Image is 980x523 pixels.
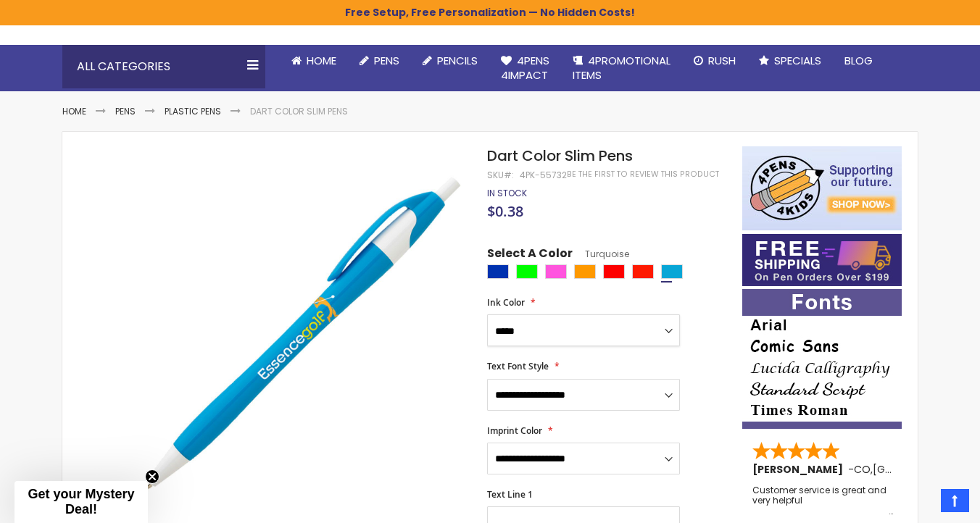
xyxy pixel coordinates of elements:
[708,53,736,68] span: Rush
[307,53,336,68] span: Home
[573,53,670,83] span: 4PROMOTIONAL ITEMS
[374,53,399,68] span: Pens
[489,45,561,92] a: 4Pens4impact
[437,53,478,68] span: Pencils
[574,264,596,279] div: Orange
[848,462,979,477] span: - ,
[501,53,549,83] span: 4Pens 4impact
[62,105,86,117] a: Home
[567,169,719,180] a: Be the first to review this product
[62,45,265,88] div: All Categories
[487,246,573,265] span: Select A Color
[411,45,489,77] a: Pencils
[487,264,509,279] div: Blue
[516,264,538,279] div: Lime Green
[774,53,821,68] span: Specials
[752,462,848,477] span: [PERSON_NAME]
[487,188,527,199] div: Availability
[348,45,411,77] a: Pens
[573,248,629,260] span: Turquoise
[28,487,134,516] span: Get your Mystery Deal!
[487,360,549,372] span: Text Font Style
[632,264,654,279] div: Bright Red
[742,146,902,230] img: 4pens 4 kids
[844,53,873,68] span: Blog
[487,146,633,166] span: Dart Color Slim Pens
[487,488,533,501] span: Text Line 1
[661,264,683,279] div: Turquoise
[487,169,514,181] strong: SKU
[145,469,159,484] button: Close teaser
[833,45,884,77] a: Blog
[873,462,979,477] span: [GEOGRAPHIC_DATA]
[520,170,567,181] div: 4pk-55732
[747,45,833,77] a: Specials
[280,45,348,77] a: Home
[487,187,527,199] span: In stock
[752,485,893,516] div: Customer service is great and very helpful
[14,481,148,523] div: Get your Mystery Deal!Close teaser
[487,296,525,309] span: Ink Color
[603,264,625,279] div: Red
[742,234,902,286] img: Free shipping on orders over $199
[860,484,980,523] iframe: Google Customer Reviews
[545,264,567,279] div: Pink
[742,289,902,429] img: font-personalization-examples
[487,201,523,221] span: $0.38
[682,45,747,77] a: Rush
[250,106,348,117] li: Dart Color Slim Pens
[487,424,542,437] span: Imprint Color
[165,105,221,117] a: Plastic Pens
[115,105,136,117] a: Pens
[136,167,468,498] img: dart-color-slim-pens-turquoise_1.jpg
[854,462,871,477] span: CO
[561,45,682,92] a: 4PROMOTIONALITEMS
